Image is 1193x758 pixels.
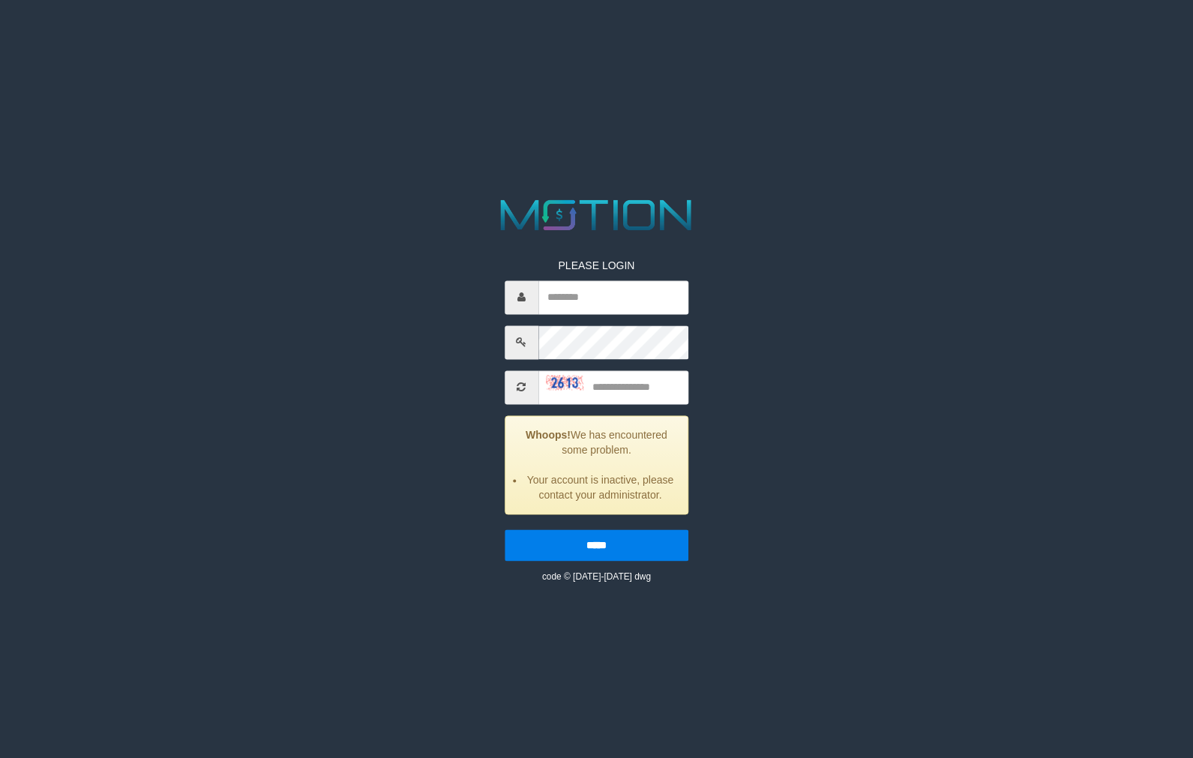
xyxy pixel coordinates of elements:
[505,415,688,514] div: We has encountered some problem.
[542,571,651,582] small: code © [DATE]-[DATE] dwg
[546,376,583,391] img: captcha
[492,194,700,235] img: MOTION_logo.png
[524,472,676,502] li: Your account is inactive, please contact your administrator.
[505,258,688,273] p: PLEASE LOGIN
[526,429,571,441] strong: Whoops!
